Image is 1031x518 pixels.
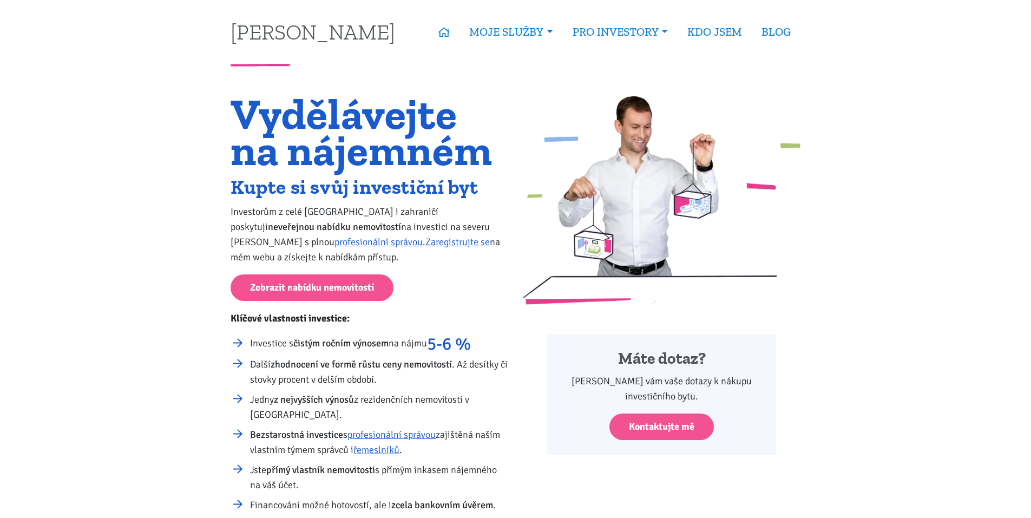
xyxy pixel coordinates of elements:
h2: Kupte si svůj investiční byt [231,178,508,196]
li: Investice s na nájmu [250,336,508,352]
p: Investorům z celé [GEOGRAPHIC_DATA] i zahraničí poskytuji na investici na severu [PERSON_NAME] s ... [231,204,508,265]
a: [PERSON_NAME] [231,21,395,42]
h4: Máte dotaz? [562,349,761,369]
p: Klíčové vlastnosti investice: [231,311,508,326]
li: Jste s přímým inkasem nájemného na váš účet. [250,462,508,493]
strong: zhodnocení ve formě růstu ceny nemovitostí [271,358,452,370]
a: Kontaktujte mě [609,414,714,440]
a: profesionální správou [334,236,423,248]
a: řemeslníků [353,444,399,456]
strong: přímý vlastník nemovitosti [266,464,375,476]
a: profesionální správou [347,429,436,441]
a: Zobrazit nabídku nemovitostí [231,274,393,301]
strong: Bezstarostná investice [250,429,343,441]
strong: zcela bankovním úvěrem [391,499,493,511]
a: MOJE SLUŽBY [459,19,562,44]
a: KDO JSEM [678,19,752,44]
a: PRO INVESTORY [563,19,678,44]
a: BLOG [752,19,800,44]
li: s zajištěná naším vlastním týmem správců i . [250,427,508,457]
strong: 5-6 % [427,333,471,355]
li: Jedny z rezidenčních nemovitostí v [GEOGRAPHIC_DATA]. [250,392,508,422]
li: Financování možné hotovostí, ale i . [250,497,508,513]
strong: z nejvyšších výnosů [274,394,354,405]
strong: čistým ročním výnosem [293,337,389,349]
p: [PERSON_NAME] vám vaše dotazy k nákupu investičního bytu. [562,373,761,404]
a: Zaregistrujte se [425,236,490,248]
li: Další . Až desítky či stovky procent v delším období. [250,357,508,387]
h1: Vydělávejte na nájemném [231,96,508,168]
strong: neveřejnou nabídku nemovitostí [268,221,401,233]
